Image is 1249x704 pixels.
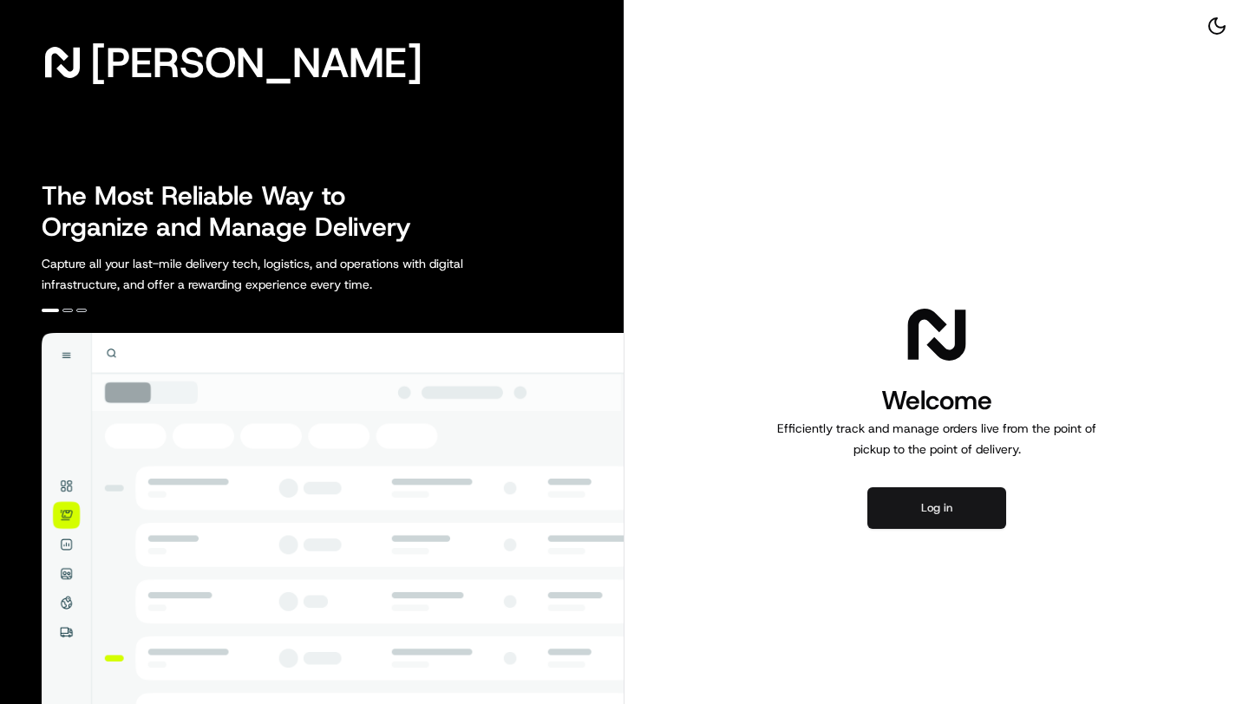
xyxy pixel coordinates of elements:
[42,253,541,295] p: Capture all your last-mile delivery tech, logistics, and operations with digital infrastructure, ...
[770,383,1103,418] h1: Welcome
[867,487,1006,529] button: Log in
[42,180,430,243] h2: The Most Reliable Way to Organize and Manage Delivery
[770,418,1103,460] p: Efficiently track and manage orders live from the point of pickup to the point of delivery.
[90,45,422,80] span: [PERSON_NAME]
